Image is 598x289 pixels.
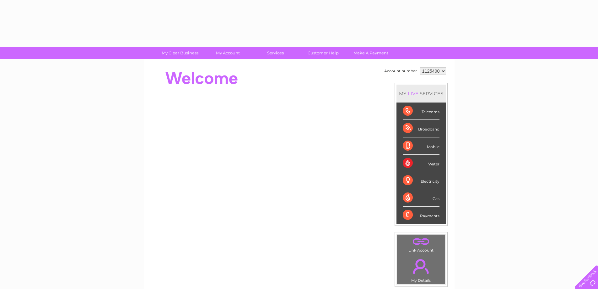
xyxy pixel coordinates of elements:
div: Broadband [403,120,439,137]
a: . [399,236,444,247]
div: LIVE [407,91,420,97]
a: My Clear Business [154,47,206,59]
div: Payments [403,207,439,224]
a: Make A Payment [345,47,397,59]
a: . [399,255,444,277]
a: Services [250,47,301,59]
a: Customer Help [297,47,349,59]
div: Water [403,155,439,172]
div: Electricity [403,172,439,189]
div: Mobile [403,137,439,155]
div: MY SERVICES [396,85,446,103]
div: Telecoms [403,103,439,120]
div: Gas [403,189,439,207]
a: My Account [202,47,254,59]
td: Account number [383,66,418,76]
td: Link Account [397,234,445,254]
td: My Details [397,254,445,285]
